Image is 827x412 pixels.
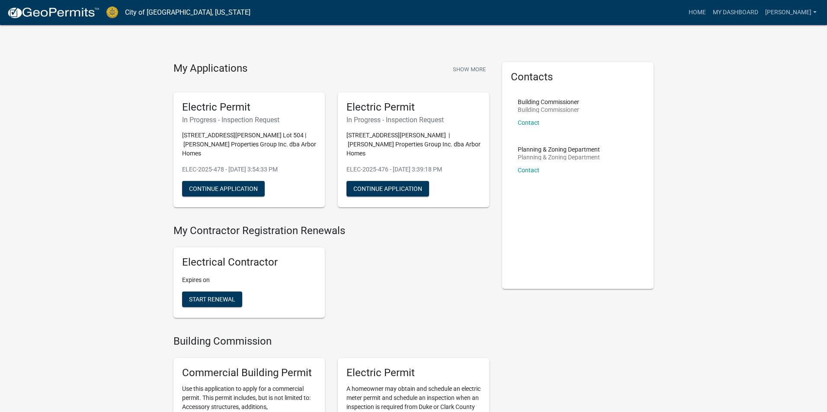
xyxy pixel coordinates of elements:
h5: Electric Permit [346,101,481,114]
a: City of [GEOGRAPHIC_DATA], [US_STATE] [125,5,250,20]
p: [STREET_ADDRESS][PERSON_NAME] Lot 504 | [PERSON_NAME] Properties Group Inc. dba Arbor Homes [182,131,316,158]
p: ELEC-2025-478 - [DATE] 3:54:33 PM [182,165,316,174]
h5: Electric Permit [346,367,481,379]
h4: Building Commission [173,335,489,348]
h6: In Progress - Inspection Request [346,116,481,124]
h4: My Applications [173,62,247,75]
p: Building Commissioner [518,99,579,105]
p: ELEC-2025-476 - [DATE] 3:39:18 PM [346,165,481,174]
a: Contact [518,167,539,174]
button: Continue Application [182,181,265,196]
h5: Electric Permit [182,101,316,114]
a: Contact [518,119,539,126]
p: [STREET_ADDRESS][PERSON_NAME] | [PERSON_NAME] Properties Group Inc. dba Arbor Homes [346,131,481,158]
p: Planning & Zoning Department [518,146,600,152]
h6: In Progress - Inspection Request [182,116,316,124]
button: Start Renewal [182,292,242,307]
span: Start Renewal [189,296,235,303]
wm-registration-list-section: My Contractor Registration Renewals [173,225,489,325]
button: Show More [449,62,489,76]
p: Planning & Zoning Department [518,154,600,160]
h4: My Contractor Registration Renewals [173,225,489,237]
a: [PERSON_NAME] [762,4,820,21]
img: City of Jeffersonville, Indiana [106,6,118,18]
h5: Commercial Building Permit [182,367,316,379]
h5: Contacts [511,71,645,83]
a: My Dashboard [709,4,762,21]
h5: Electrical Contractor [182,256,316,269]
a: Home [685,4,709,21]
p: Building Commissioner [518,107,579,113]
button: Continue Application [346,181,429,196]
p: Expires on [182,276,316,285]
